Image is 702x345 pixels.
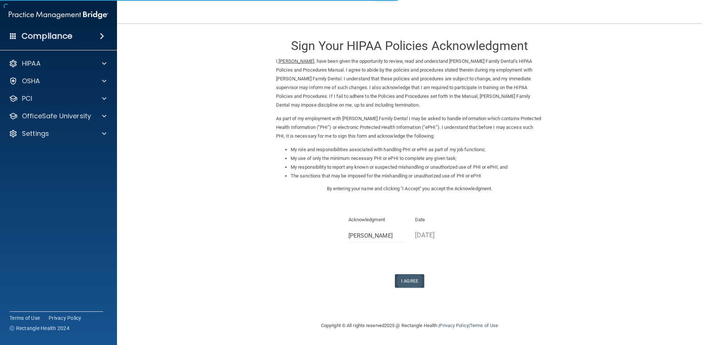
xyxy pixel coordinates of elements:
a: Settings [9,129,106,138]
p: HIPAA [22,59,41,68]
p: By entering your name and clicking "I Accept" you accept the Acknowledgment. [276,184,543,193]
a: Terms of Use [470,323,498,328]
img: PMB logo [9,8,108,22]
h4: Compliance [22,31,72,41]
a: HIPAA [9,59,106,68]
div: Copyright © All rights reserved 2025 @ Rectangle Health | | [276,314,543,337]
p: Acknowledgment [348,215,404,224]
a: PCI [9,94,106,103]
p: Date [415,215,471,224]
a: Terms of Use [10,314,40,322]
p: OSHA [22,77,40,85]
p: [DATE] [415,229,471,241]
p: OfficeSafe University [22,112,91,120]
iframe: Drift Widget Chat Controller [575,293,693,322]
button: I Agree [395,274,424,288]
a: Privacy Policy [49,314,82,322]
h3: Sign Your HIPAA Policies Acknowledgment [276,39,543,53]
span: Ⓒ Rectangle Health 2024 [10,325,69,332]
a: OSHA [9,77,106,85]
p: I, , have been given the opportunity to review, read and understand [PERSON_NAME] Family Dental’s... [276,57,543,110]
a: Privacy Policy [439,323,468,328]
a: OfficeSafe University [9,112,106,120]
p: Settings [22,129,49,138]
li: My use of only the minimum necessary PHI or ePHI to complete any given task; [291,154,543,163]
li: My responsibility to report any known or suspected mishandling or unauthorized use of PHI or ePHI... [291,163,543,172]
li: The sanctions that may be imposed for the mishandling or unauthorized use of PHI or ePHI [291,172,543,180]
ins: [PERSON_NAME] [279,58,314,64]
p: PCI [22,94,32,103]
li: My role and responsibilities associated with handling PHI or ePHI as part of my job functions; [291,145,543,154]
p: As part of my employment with [PERSON_NAME] Family Dental I may be asked to handle information wh... [276,114,543,141]
input: Full Name [348,229,404,242]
